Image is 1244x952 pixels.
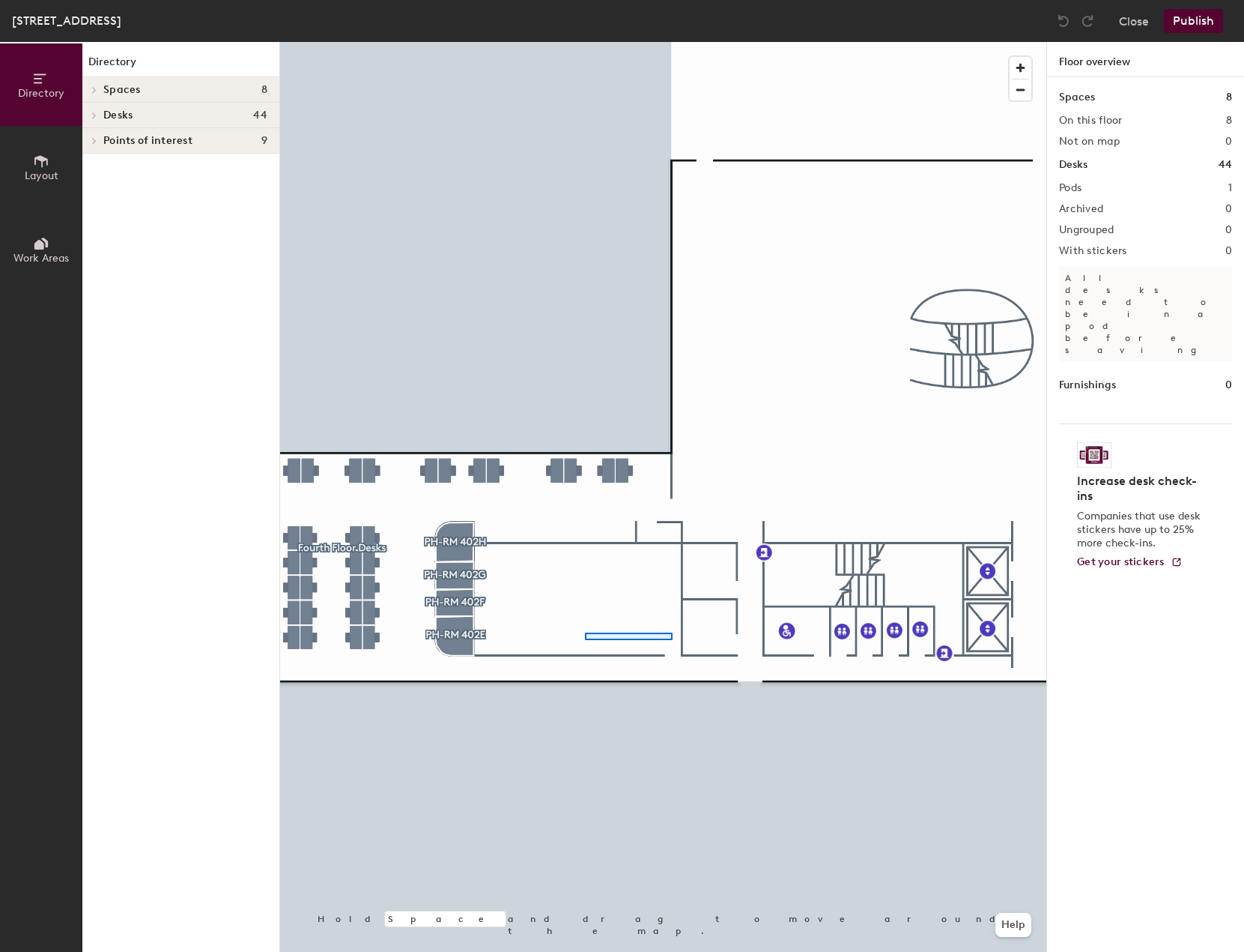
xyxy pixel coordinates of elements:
[1059,89,1095,106] h1: Spaces
[1059,157,1087,173] h1: Desks
[82,54,279,77] h1: Directory
[103,109,133,121] span: Desks
[1059,115,1123,127] h2: On this floor
[1056,13,1071,28] img: Undo
[1080,13,1095,28] img: Redo
[261,84,267,96] span: 8
[1077,555,1165,568] span: Get your stickers
[13,252,69,265] span: Work Areas
[103,84,141,96] span: Spaces
[12,11,121,30] div: [STREET_ADDRESS]
[995,913,1031,937] button: Help
[1225,245,1232,257] h2: 0
[261,135,267,147] span: 9
[18,87,64,100] span: Directory
[1047,42,1244,77] h1: Floor overview
[1228,182,1232,194] h2: 1
[1077,474,1205,504] h4: Increase desk check-ins
[1226,89,1232,106] h1: 8
[1164,9,1223,33] button: Publish
[1059,182,1081,194] h2: Pods
[1059,203,1103,215] h2: Archived
[25,169,58,182] span: Layout
[1225,377,1232,394] h1: 0
[1225,203,1232,215] h2: 0
[1059,224,1114,236] h2: Ungrouped
[1059,377,1116,394] h1: Furnishings
[1077,442,1111,468] img: Sticker logo
[1226,115,1232,127] h2: 8
[1059,245,1127,257] h2: With stickers
[1225,136,1232,148] h2: 0
[103,135,192,147] span: Points of interest
[1225,224,1232,236] h2: 0
[1059,266,1232,362] p: All desks need to be in a pod before saving
[1077,510,1205,550] p: Companies that use desk stickers have up to 25% more check-ins.
[253,109,267,121] span: 44
[1219,157,1232,173] h1: 44
[1077,556,1183,569] a: Get your stickers
[1119,9,1149,33] button: Close
[1059,136,1120,148] h2: Not on map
